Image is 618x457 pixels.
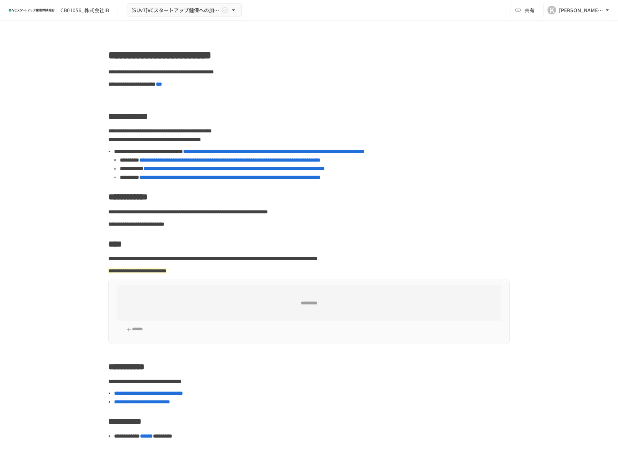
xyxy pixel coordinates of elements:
div: [PERSON_NAME][EMAIL_ADDRESS][DOMAIN_NAME] [559,6,604,15]
div: K [547,6,556,14]
span: [SUv7]VCスタートアップ健保への加入申請手続き [131,6,220,15]
img: ZDfHsVrhrXUoWEWGWYf8C4Fv4dEjYTEDCNvmL73B7ox [9,4,55,16]
button: K[PERSON_NAME][EMAIL_ADDRESS][DOMAIN_NAME] [543,3,615,17]
span: 共有 [524,6,535,14]
button: 共有 [510,3,540,17]
button: [SUv7]VCスタートアップ健保への加入申請手続き [127,3,242,17]
div: CB01056_株式会社IB [60,6,109,14]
